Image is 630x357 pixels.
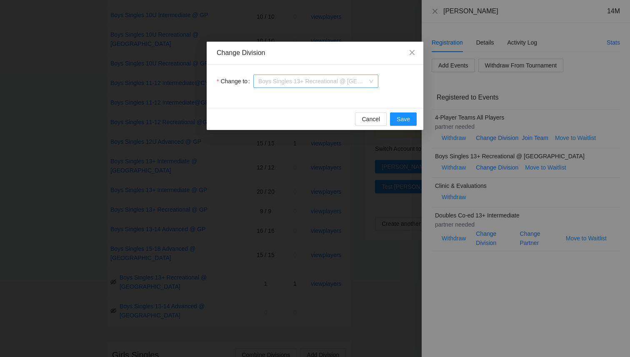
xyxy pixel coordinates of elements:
span: Boys Singles 13+ Recreational @ CY [258,75,373,87]
span: Cancel [362,115,380,124]
span: Save [397,115,410,124]
button: Cancel [355,112,387,126]
button: Close [401,42,423,64]
button: Save [390,112,417,126]
span: close [409,49,415,56]
label: Change to [217,75,253,88]
div: Change Division [217,48,413,57]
